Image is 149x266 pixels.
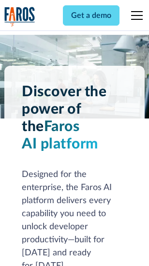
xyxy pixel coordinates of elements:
img: Logo of the analytics and reporting company Faros. [4,7,35,27]
a: Get a demo [63,5,119,26]
div: menu [125,4,145,27]
a: home [4,7,35,27]
h1: Discover the power of the [22,83,127,153]
span: Faros AI platform [22,119,98,151]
